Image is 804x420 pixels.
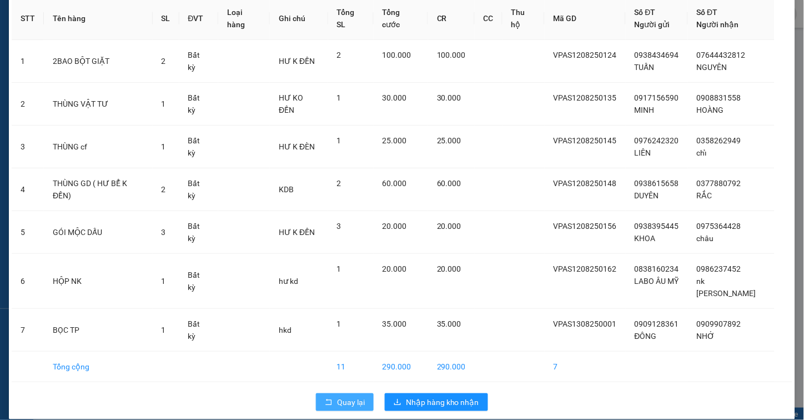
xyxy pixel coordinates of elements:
[279,228,315,237] span: HƯ K ĐỀN
[44,40,153,83] td: 2BAO BỘT GIẶT
[697,179,741,188] span: 0377880792
[383,179,407,188] span: 60.000
[328,352,374,382] td: 11
[697,63,727,72] span: NGUYÊN
[697,106,724,114] span: HOÀNG
[325,398,333,407] span: rollback
[12,83,44,126] td: 2
[337,319,341,328] span: 1
[635,191,659,200] span: DUYÊN
[316,393,374,411] button: rollbackQuay lại
[437,136,461,145] span: 25.000
[635,222,679,231] span: 0938395445
[554,93,617,102] span: VPAS1208250135
[697,148,707,157] span: chỉ
[12,254,44,309] td: 6
[179,309,218,352] td: Bất kỳ
[44,254,153,309] td: HỘP NK
[383,93,407,102] span: 30.000
[279,326,292,334] span: hkd
[697,8,718,17] span: Số ĐT
[554,136,617,145] span: VPAS1208250145
[44,352,153,382] td: Tổng cộng
[554,51,617,59] span: VPAS1208250124
[437,51,466,59] span: 100.000
[697,277,756,298] span: nk [PERSON_NAME]
[635,136,679,145] span: 0976242320
[697,264,741,273] span: 0986237452
[279,277,298,286] span: hư kd
[179,254,218,309] td: Bất kỳ
[44,83,153,126] td: THÙNG VẬT TƯ
[337,396,365,408] span: Quay lại
[179,83,218,126] td: Bất kỳ
[12,309,44,352] td: 7
[437,264,461,273] span: 20.000
[44,309,153,352] td: BỌC TP
[635,51,679,59] span: 0938434694
[337,264,341,273] span: 1
[12,211,44,254] td: 5
[697,20,739,29] span: Người nhận
[406,396,479,408] span: Nhập hàng kho nhận
[635,106,655,114] span: MINH
[12,126,44,168] td: 3
[635,264,679,273] span: 0838160234
[428,352,475,382] td: 290.000
[697,234,714,243] span: châu
[554,319,617,328] span: VPAS1308250001
[697,222,741,231] span: 0975364428
[383,319,407,328] span: 35.000
[697,191,712,200] span: RẮC
[179,168,218,211] td: Bất kỳ
[554,222,617,231] span: VPAS1208250156
[162,326,166,334] span: 1
[383,136,407,145] span: 25.000
[374,352,428,382] td: 290.000
[179,211,218,254] td: Bất kỳ
[635,179,679,188] span: 0938615658
[279,142,315,151] span: HƯ K ĐÈN
[385,393,488,411] button: downloadNhập hàng kho nhận
[437,319,461,328] span: 35.000
[545,352,626,382] td: 7
[12,168,44,211] td: 4
[697,332,715,341] span: NHỚ
[44,211,153,254] td: GÓI MỘC DẤU
[635,332,657,341] span: ĐÔNG
[635,20,670,29] span: Người gửi
[697,51,746,59] span: 07644432812
[179,126,218,168] td: Bất kỳ
[12,40,44,83] td: 1
[383,264,407,273] span: 20.000
[162,185,166,194] span: 2
[162,277,166,286] span: 1
[635,277,679,286] span: LABO ÂU MỸ
[337,136,341,145] span: 1
[437,222,461,231] span: 20.000
[635,8,656,17] span: Số ĐT
[394,398,401,407] span: download
[162,57,166,66] span: 2
[179,40,218,83] td: Bất kỳ
[279,57,315,66] span: HƯ K ĐỀN
[554,179,617,188] span: VPAS1208250148
[697,93,741,102] span: 0908831558
[279,93,303,114] span: HƯ KO ĐỀN
[437,179,461,188] span: 60.000
[635,234,656,243] span: KHOA
[635,93,679,102] span: 0917156590
[337,93,341,102] span: 1
[279,185,294,194] span: KDB
[383,51,411,59] span: 100.000
[162,142,166,151] span: 1
[337,51,341,59] span: 2
[337,179,341,188] span: 2
[554,264,617,273] span: VPAS1208250162
[437,93,461,102] span: 30.000
[697,136,741,145] span: 0358262949
[337,222,341,231] span: 3
[44,168,153,211] td: THÙNG GD ( HƯ BỂ K ĐỀN)
[162,99,166,108] span: 1
[383,222,407,231] span: 20.000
